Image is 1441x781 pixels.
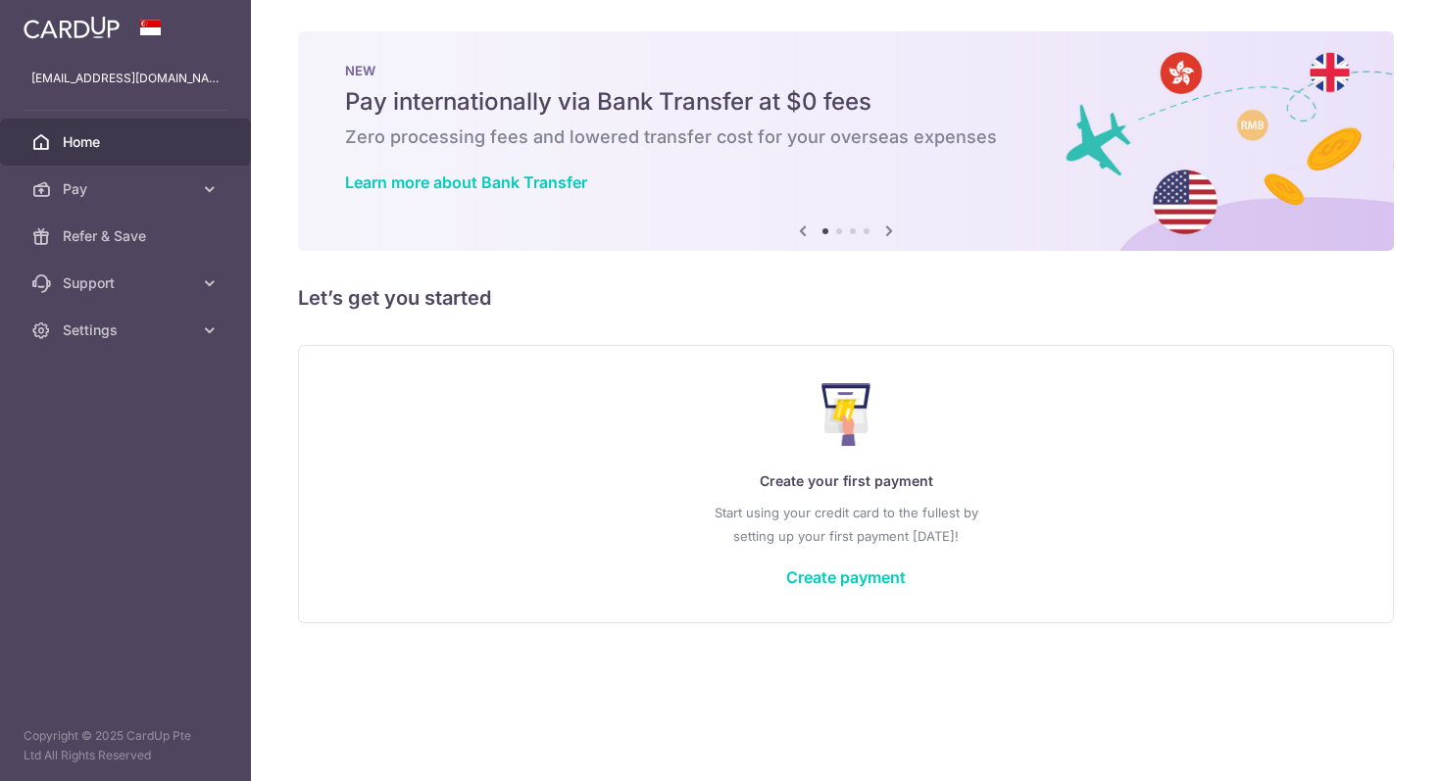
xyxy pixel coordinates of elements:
p: [EMAIL_ADDRESS][DOMAIN_NAME] [31,69,220,88]
p: NEW [345,63,1347,78]
span: Support [63,273,192,293]
img: CardUp [24,16,120,39]
img: Bank transfer banner [298,31,1394,251]
h5: Let’s get you started [298,282,1394,314]
span: Settings [63,320,192,340]
p: Start using your credit card to the fullest by setting up your first payment [DATE]! [338,501,1354,548]
p: Create your first payment [338,469,1354,493]
span: Home [63,132,192,152]
a: Create payment [786,567,906,587]
h6: Zero processing fees and lowered transfer cost for your overseas expenses [345,125,1347,149]
img: Make Payment [821,383,871,446]
span: Pay [63,179,192,199]
a: Learn more about Bank Transfer [345,172,587,192]
span: Refer & Save [63,226,192,246]
h5: Pay internationally via Bank Transfer at $0 fees [345,86,1347,118]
